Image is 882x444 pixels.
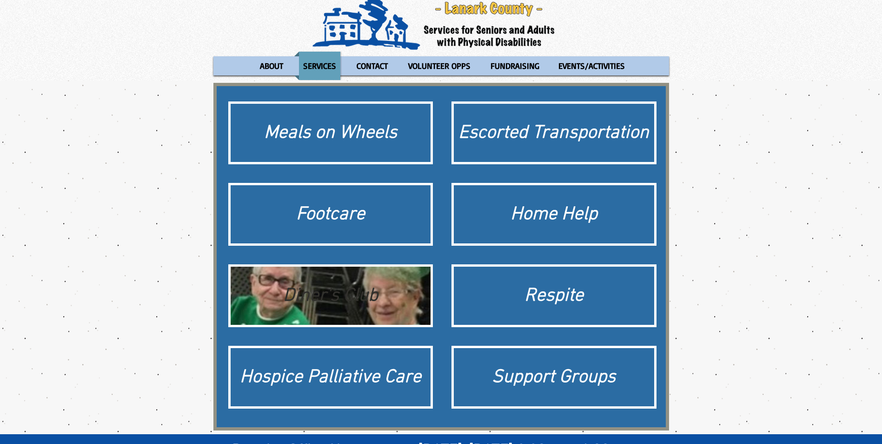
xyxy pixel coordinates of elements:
[228,101,433,164] a: Meals on Wheels
[299,52,340,80] p: SERVICES
[228,264,433,327] a: Diner's ClubDiner's Club
[554,52,629,80] p: EVENTS/ACTIVITIES
[235,120,426,146] div: Meals on Wheels
[352,52,392,80] p: CONTACT
[228,183,433,246] a: Footcare
[251,52,292,80] a: ABOUT
[235,364,426,390] div: Hospice Palliative Care
[458,283,650,309] div: Respite
[256,52,287,80] p: ABOUT
[235,283,426,309] div: Diner's Club
[451,264,657,327] a: Respite
[228,101,657,420] div: Matrix gallery
[482,52,547,80] a: FUNDRAISING
[399,52,479,80] a: VOLUNTEER OPPS
[451,346,657,409] a: Support Groups
[404,52,475,80] p: VOLUNTEER OPPS
[347,52,397,80] a: CONTACT
[458,202,650,228] div: Home Help
[451,183,657,246] a: Home Help
[213,52,669,80] nav: Site
[235,202,426,228] div: Footcare
[458,120,650,146] div: Escorted Transportation
[458,364,650,390] div: Support Groups
[486,52,544,80] p: FUNDRAISING
[294,52,345,80] a: SERVICES
[451,101,657,164] a: Escorted Transportation
[550,52,634,80] a: EVENTS/ACTIVITIES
